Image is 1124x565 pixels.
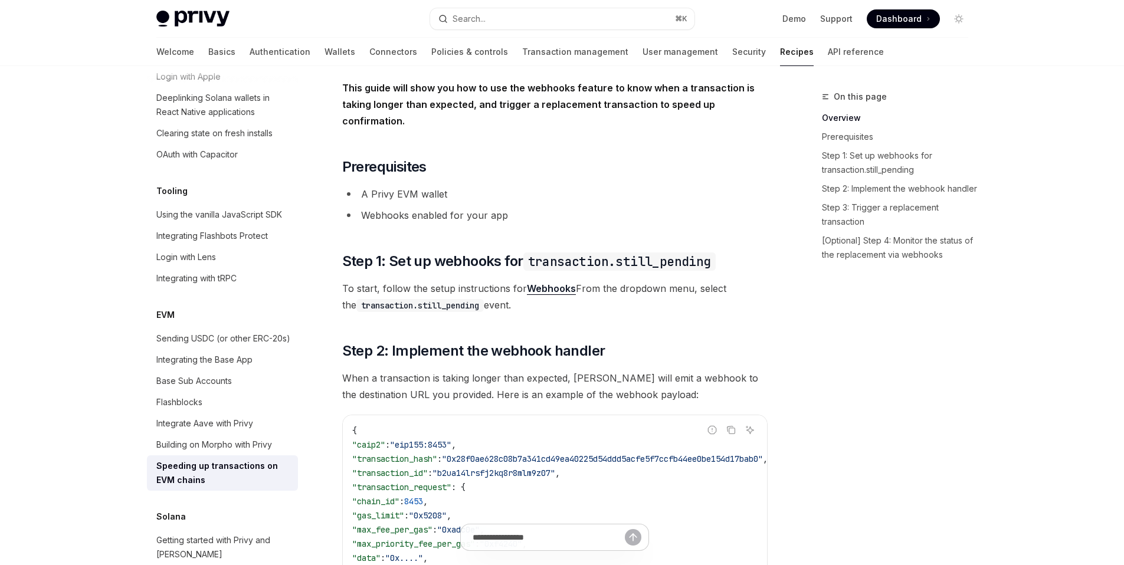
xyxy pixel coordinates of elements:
[147,530,298,565] a: Getting started with Privy and [PERSON_NAME]
[342,341,605,360] span: Step 2: Implement the webhook handler
[822,127,978,146] a: Prerequisites
[156,271,237,285] div: Integrating with tRPC
[675,14,687,24] span: ⌘ K
[352,482,451,492] span: "transaction_request"
[822,198,978,231] a: Step 3: Trigger a replacement transaction
[156,331,290,346] div: Sending USDC (or other ERC-20s)
[430,8,694,29] button: Open search
[867,9,940,28] a: Dashboard
[399,496,404,507] span: :
[147,455,298,491] a: Speeding up transactions on EVM chains
[447,510,451,521] span: ,
[156,459,291,487] div: Speeding up transactions on EVM chains
[342,370,768,403] span: When a transaction is taking longer than expected, [PERSON_NAME] will emit a webhook to the desti...
[704,422,720,438] button: Report incorrect code
[822,109,978,127] a: Overview
[423,496,428,507] span: ,
[876,13,922,25] span: Dashboard
[156,184,188,198] h5: Tooling
[156,510,186,524] h5: Solana
[147,144,298,165] a: OAuth with Capacitor
[643,38,718,66] a: User management
[156,250,216,264] div: Login with Lens
[949,9,968,28] button: Toggle dark mode
[156,308,175,322] h5: EVM
[732,38,766,66] a: Security
[390,439,451,450] span: "eip155:8453"
[432,468,555,478] span: "b2ua14lrsfj2kq8r8mlm9z07"
[147,87,298,123] a: Deeplinking Solana wallets in React Native applications
[820,13,853,25] a: Support
[352,496,399,507] span: "chain_id"
[451,439,456,450] span: ,
[409,510,447,521] span: "0x5208"
[325,38,355,66] a: Wallets
[352,510,404,521] span: "gas_limit"
[156,353,253,367] div: Integrating the Base App
[147,370,298,392] a: Base Sub Accounts
[822,179,978,198] a: Step 2: Implement the webhook handler
[356,299,484,312] code: transaction.still_pending
[555,468,560,478] span: ,
[342,157,427,176] span: Prerequisites
[352,468,428,478] span: "transaction_id"
[442,454,763,464] span: "0x28f0ae628c08b7a341cd49ea40225d54ddd5acfe5f7ccfb44ee0be154d17bab0"
[156,533,291,561] div: Getting started with Privy and [PERSON_NAME]
[156,126,273,140] div: Clearing state on fresh installs
[342,280,768,313] span: To start, follow the setup instructions for From the dropdown menu, select the event.
[742,422,758,438] button: Ask AI
[453,12,486,26] div: Search...
[342,82,755,127] strong: This guide will show you how to use the webhooks feature to know when a transaction is taking lon...
[834,90,887,104] span: On this page
[147,225,298,247] a: Integrating Flashbots Protect
[147,247,298,268] a: Login with Lens
[156,147,238,162] div: OAuth with Capacitor
[522,38,628,66] a: Transaction management
[822,231,978,264] a: [Optional] Step 4: Monitor the status of the replacement via webhooks
[828,38,884,66] a: API reference
[250,38,310,66] a: Authentication
[156,11,230,27] img: light logo
[156,374,232,388] div: Base Sub Accounts
[156,91,291,119] div: Deeplinking Solana wallets in React Native applications
[156,38,194,66] a: Welcome
[527,282,576,295] a: Webhooks
[147,392,298,413] a: Flashblocks
[473,524,625,550] input: Ask a question...
[147,328,298,349] a: Sending USDC (or other ERC-20s)
[156,416,253,431] div: Integrate Aave with Privy
[352,425,357,436] span: {
[431,38,508,66] a: Policies & controls
[723,422,739,438] button: Copy the contents from the code block
[156,208,282,222] div: Using the vanilla JavaScript SDK
[208,38,235,66] a: Basics
[451,482,466,492] span: : {
[822,146,978,179] a: Step 1: Set up webhooks for transaction.still_pending
[352,454,437,464] span: "transaction_hash"
[147,123,298,144] a: Clearing state on fresh installs
[780,38,814,66] a: Recipes
[404,510,409,521] span: :
[352,439,385,450] span: "caip2"
[523,252,716,271] code: transaction.still_pending
[782,13,806,25] a: Demo
[385,439,390,450] span: :
[147,268,298,289] a: Integrating with tRPC
[625,529,641,546] button: Send message
[156,229,268,243] div: Integrating Flashbots Protect
[147,349,298,370] a: Integrating the Base App
[156,438,272,452] div: Building on Morpho with Privy
[428,468,432,478] span: :
[147,204,298,225] a: Using the vanilla JavaScript SDK
[342,207,768,224] li: Webhooks enabled for your app
[156,395,202,409] div: Flashblocks
[404,496,423,507] span: 8453
[763,454,768,464] span: ,
[369,38,417,66] a: Connectors
[147,434,298,455] a: Building on Morpho with Privy
[342,186,768,202] li: A Privy EVM wallet
[342,252,716,271] span: Step 1: Set up webhooks for
[437,454,442,464] span: :
[147,413,298,434] a: Integrate Aave with Privy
